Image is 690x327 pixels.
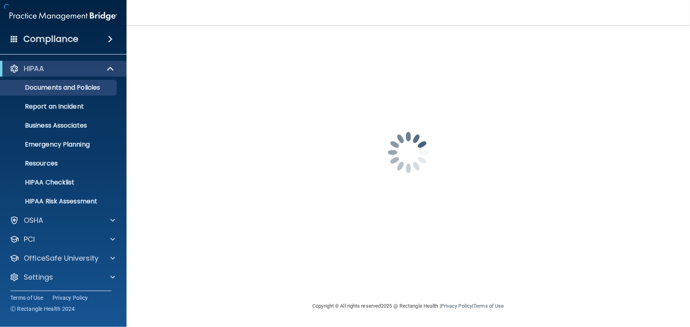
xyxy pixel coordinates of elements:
p: HIPAA Risk Assessment [5,197,113,205]
h4: Compliance [23,34,78,45]
p: Business Associates [5,122,113,130]
div: Copyright © All rights reserved 2025 @ Rectangle Health | | [264,293,553,319]
p: PCI [24,235,35,244]
p: OfficeSafe University [24,254,98,263]
img: PMB logo [9,8,117,24]
a: Settings [9,272,115,282]
a: PCI [9,235,115,244]
a: OSHA [9,216,115,225]
img: spinner.e123f6fc.gif [369,113,448,192]
p: HIPAA [24,64,44,73]
a: Privacy Policy [53,294,88,302]
span: Ⓒ Rectangle Health 2024 [10,305,75,313]
p: Resources [5,160,113,167]
p: Documents and Policies [5,84,113,92]
a: Privacy Policy [441,303,472,309]
a: Terms of Use [473,303,504,309]
a: HIPAA [9,64,115,73]
a: OfficeSafe University [9,254,115,263]
p: Settings [24,272,53,282]
a: Terms of Use [10,294,43,302]
p: OSHA [24,216,43,225]
p: Report an Incident [5,103,113,111]
p: Emergency Planning [5,141,113,148]
p: HIPAA Checklist [5,179,113,186]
